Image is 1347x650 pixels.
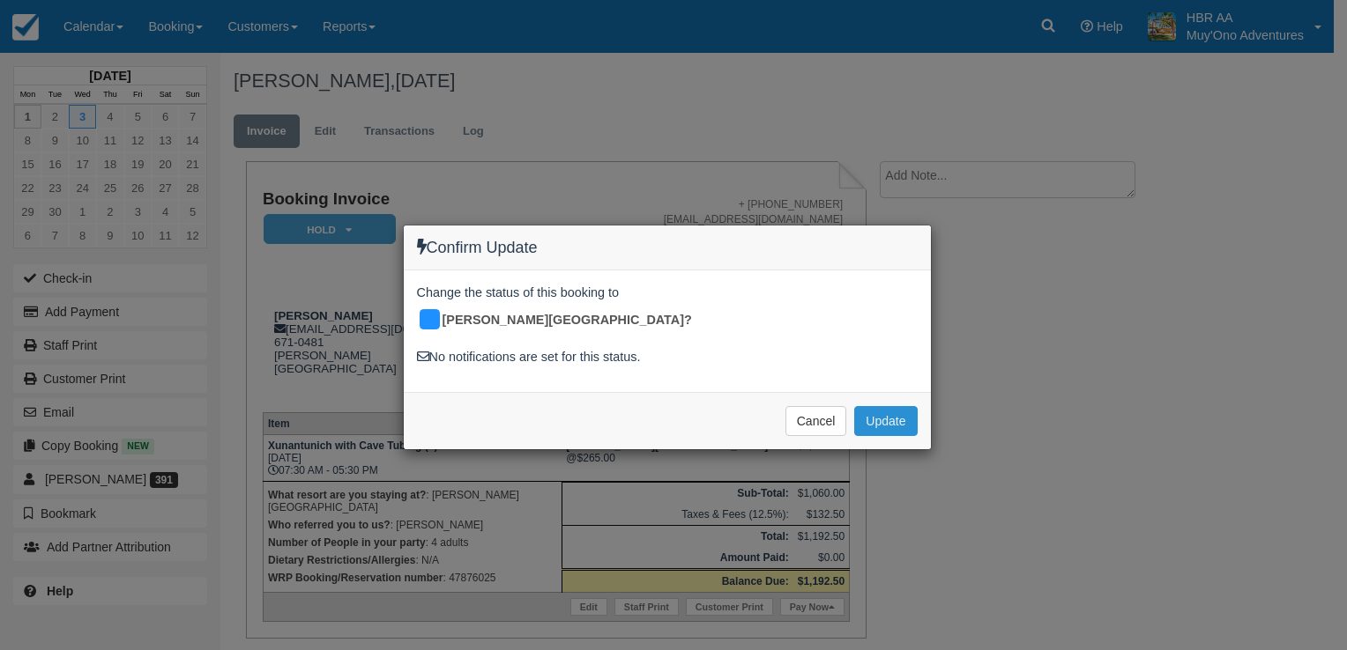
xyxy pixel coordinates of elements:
span: Change the status of this booking to [417,284,620,307]
button: Cancel [785,406,847,436]
div: [PERSON_NAME][GEOGRAPHIC_DATA]? [417,307,705,335]
button: Update [854,406,917,436]
div: No notifications are set for this status. [417,348,918,366]
h4: Confirm Update [417,239,918,257]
